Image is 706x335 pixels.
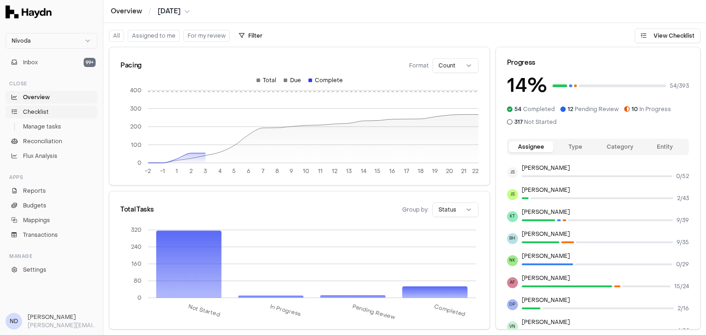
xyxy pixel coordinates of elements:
span: 12 [568,106,573,113]
tspan: 1 [176,167,178,175]
div: Progress [507,58,689,67]
span: In Progress [632,106,671,113]
button: Entity [643,141,687,152]
a: Flux Analysis [6,150,97,162]
span: Reports [23,187,46,195]
span: 54 [514,106,522,113]
tspan: 19 [432,167,438,175]
span: [DATE] [158,7,181,16]
span: Flux Analysis [23,152,57,160]
tspan: Completed [433,303,466,318]
p: [PERSON_NAME] [522,274,689,282]
div: Manage [6,249,97,263]
tspan: 13 [346,167,352,175]
div: Close [6,76,97,91]
span: 9 / 39 [677,217,689,224]
button: Assigned to me [128,30,180,42]
tspan: -1 [160,167,165,175]
img: Haydn Logo [6,6,51,18]
span: 0 / 52 [676,173,689,180]
tspan: 21 [461,167,467,175]
tspan: 10 [303,167,309,175]
tspan: 20 [446,167,453,175]
tspan: 12 [332,167,337,175]
button: Assignee [509,141,553,152]
button: [DATE] [158,7,190,16]
span: 54 / 393 [670,82,689,89]
span: 6 / 14 [678,327,689,334]
span: Checklist [23,108,49,116]
tspan: 15 [375,167,381,175]
span: Reconciliation [23,137,62,145]
span: Inbox [23,58,38,67]
p: [PERSON_NAME] [522,318,689,326]
p: [PERSON_NAME][EMAIL_ADDRESS][DOMAIN_NAME] [28,321,97,329]
tspan: 22 [472,167,478,175]
span: JS [507,189,518,200]
span: 2 / 43 [677,195,689,202]
span: 2 / 16 [678,305,689,312]
p: [PERSON_NAME] [522,186,689,194]
tspan: -2 [145,167,151,175]
tspan: 160 [131,260,142,268]
tspan: 320 [131,226,142,234]
tspan: Pending Review [352,303,396,321]
span: AF [507,277,518,288]
div: Apps [6,170,97,184]
button: Nivoda [6,33,97,49]
tspan: 240 [131,243,142,251]
tspan: 16 [389,167,395,175]
span: 317 [514,118,523,126]
tspan: 6 [247,167,251,175]
span: KT [507,211,518,222]
span: Group by: [402,206,429,213]
div: Total Tasks [120,205,154,214]
tspan: 5 [232,167,236,175]
span: Filter [248,32,262,39]
tspan: 7 [262,167,264,175]
span: 9 / 35 [677,239,689,246]
tspan: 11 [318,167,323,175]
tspan: 2 [189,167,193,175]
a: Mappings [6,214,97,227]
button: Type [553,141,598,152]
tspan: 100 [131,141,142,149]
h3: [PERSON_NAME] [28,313,97,321]
tspan: 14 [361,167,366,175]
button: For my review [183,30,230,42]
tspan: 4 [218,167,222,175]
span: 15 / 24 [674,283,689,290]
h3: 14 % [507,71,547,100]
span: Manage tasks [23,123,61,131]
a: Reports [6,184,97,197]
span: VN [507,321,518,332]
div: Due [284,77,301,84]
p: [PERSON_NAME] [522,252,689,260]
span: NK [507,255,518,266]
span: / [147,6,153,16]
p: [PERSON_NAME] [522,208,689,216]
p: [PERSON_NAME] [522,164,689,172]
span: Format [409,62,429,69]
div: Complete [308,77,343,84]
div: Pacing [120,61,142,70]
span: Overview [23,93,50,101]
p: [PERSON_NAME] [522,230,689,238]
tspan: 18 [418,167,424,175]
button: Inbox99+ [6,56,97,69]
span: JS [507,167,518,178]
span: DP [507,299,518,310]
nav: breadcrumb [111,7,190,16]
span: Mappings [23,216,50,224]
tspan: 300 [130,105,142,112]
button: Category [598,141,643,152]
button: Filter [233,28,268,43]
span: BH [507,233,518,244]
a: Checklist [6,106,97,118]
span: Transactions [23,231,58,239]
tspan: 0 [137,294,142,301]
a: Overview [6,91,97,104]
tspan: 80 [134,277,142,285]
a: Budgets [6,199,97,212]
div: Total [256,77,276,84]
